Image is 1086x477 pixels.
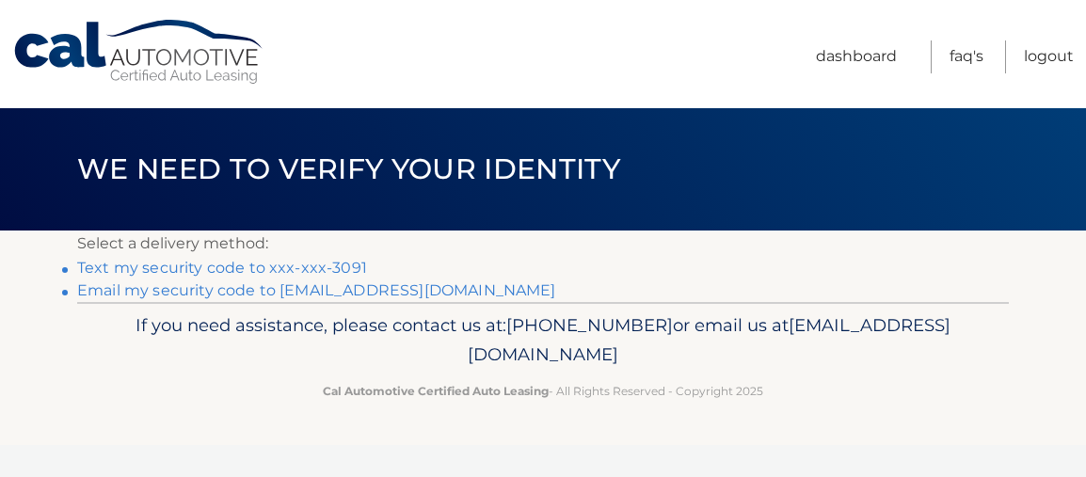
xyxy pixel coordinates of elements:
a: Logout [1024,40,1074,73]
p: If you need assistance, please contact us at: or email us at [89,310,997,371]
p: - All Rights Reserved - Copyright 2025 [89,381,997,401]
p: Select a delivery method: [77,231,1009,257]
strong: Cal Automotive Certified Auto Leasing [323,384,549,398]
span: [PHONE_NUMBER] [506,314,673,336]
a: Text my security code to xxx-xxx-3091 [77,259,367,277]
a: Dashboard [816,40,897,73]
a: Email my security code to [EMAIL_ADDRESS][DOMAIN_NAME] [77,281,556,299]
a: FAQ's [950,40,983,73]
a: Cal Automotive [12,19,266,86]
span: We need to verify your identity [77,151,620,186]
